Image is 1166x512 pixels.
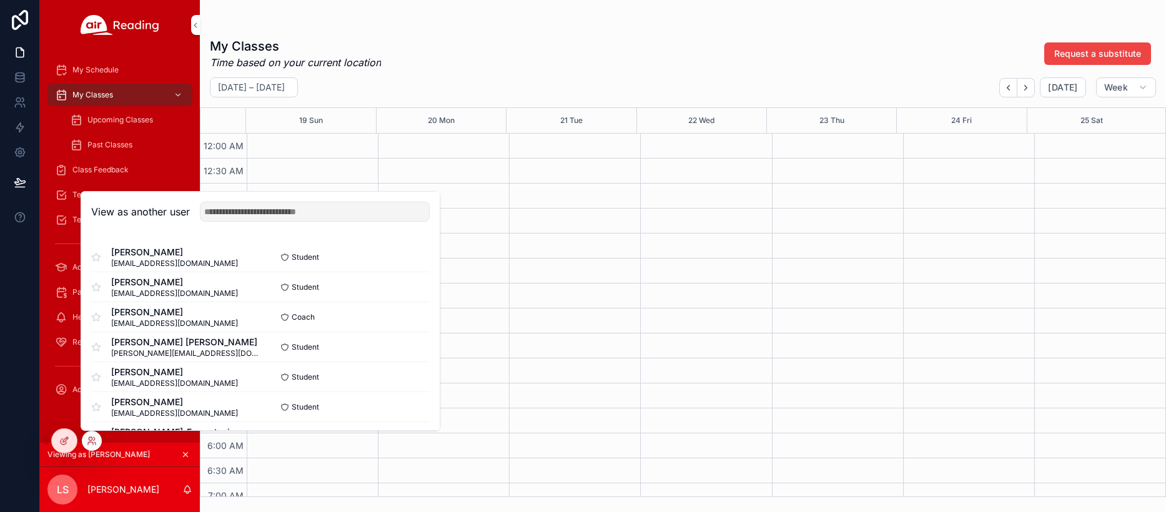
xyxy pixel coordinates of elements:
a: My Classes [47,84,192,106]
span: [PERSON_NAME] [111,276,238,288]
a: Academy [47,256,192,278]
span: [EMAIL_ADDRESS][DOMAIN_NAME] [111,258,238,268]
span: [EMAIL_ADDRESS][DOMAIN_NAME] [111,378,238,388]
span: Week [1104,82,1128,93]
span: [DATE] [1048,82,1077,93]
span: [EMAIL_ADDRESS][DOMAIN_NAME] [111,408,238,418]
span: [EMAIL_ADDRESS][DOMAIN_NAME] [111,288,238,298]
span: Tech Check - Zoom [72,190,143,200]
h2: [DATE] – [DATE] [218,81,285,94]
span: LS [57,482,69,497]
span: Student [292,282,319,292]
span: Payments [72,287,108,297]
a: Tech check - Google Meet [47,209,192,231]
button: 23 Thu [819,108,844,133]
span: Account [72,385,102,395]
span: 12:00 AM [200,140,247,151]
button: 24 Fri [951,108,972,133]
span: My Schedule [72,65,119,75]
span: Request Substitutes [72,337,142,347]
button: Next [1017,78,1035,97]
span: Tech check - Google Meet [72,215,166,225]
span: Request a substitute [1054,47,1141,60]
em: Time based on your current location [210,55,381,70]
span: 1:00 AM [206,190,247,201]
span: [PERSON_NAME][EMAIL_ADDRESS][DOMAIN_NAME] [111,348,260,358]
h1: My Classes [210,37,381,55]
a: Class Feedback [47,159,192,181]
button: Week [1096,77,1156,97]
a: Past Classes [62,134,192,156]
span: My Classes [72,90,113,100]
a: Help Center [47,306,192,328]
span: Coach [292,312,315,322]
button: 21 Tue [560,108,583,133]
span: Student [292,342,319,352]
span: 6:30 AM [204,465,247,476]
img: App logo [81,15,159,35]
span: Upcoming Classes [87,115,153,125]
span: Student [292,372,319,382]
span: [PERSON_NAME] [111,396,238,408]
a: Tech Check - Zoom [47,184,192,206]
div: scrollable content [40,50,200,417]
button: 22 Wed [688,108,714,133]
a: Payments [47,281,192,303]
span: 7:00 AM [205,490,247,501]
h2: View as another user [91,204,190,219]
span: [PERSON_NAME]-Faamatuainu [111,426,240,438]
button: 20 Mon [428,108,455,133]
a: Request Substitutes [47,331,192,353]
span: [EMAIL_ADDRESS][DOMAIN_NAME] [111,318,238,328]
span: 6:00 AM [204,440,247,451]
span: [PERSON_NAME] [111,246,238,258]
a: My Schedule [47,59,192,81]
span: Student [292,252,319,262]
span: Student [292,402,319,412]
button: Back [999,78,1017,97]
span: Viewing as [PERSON_NAME] [47,450,150,460]
span: Academy [72,262,106,272]
button: 25 Sat [1080,108,1103,133]
button: 19 Sun [299,108,323,133]
a: Upcoming Classes [62,109,192,131]
span: Past Classes [87,140,132,150]
span: 12:30 AM [200,165,247,176]
span: Help Center [72,312,115,322]
span: [PERSON_NAME] [111,306,238,318]
button: [DATE] [1040,77,1085,97]
p: [PERSON_NAME] [87,483,159,496]
span: [PERSON_NAME] [111,366,238,378]
a: Account [47,378,192,401]
span: Class Feedback [72,165,129,175]
button: Request a substitute [1044,42,1151,65]
span: [PERSON_NAME] [PERSON_NAME] [111,336,260,348]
